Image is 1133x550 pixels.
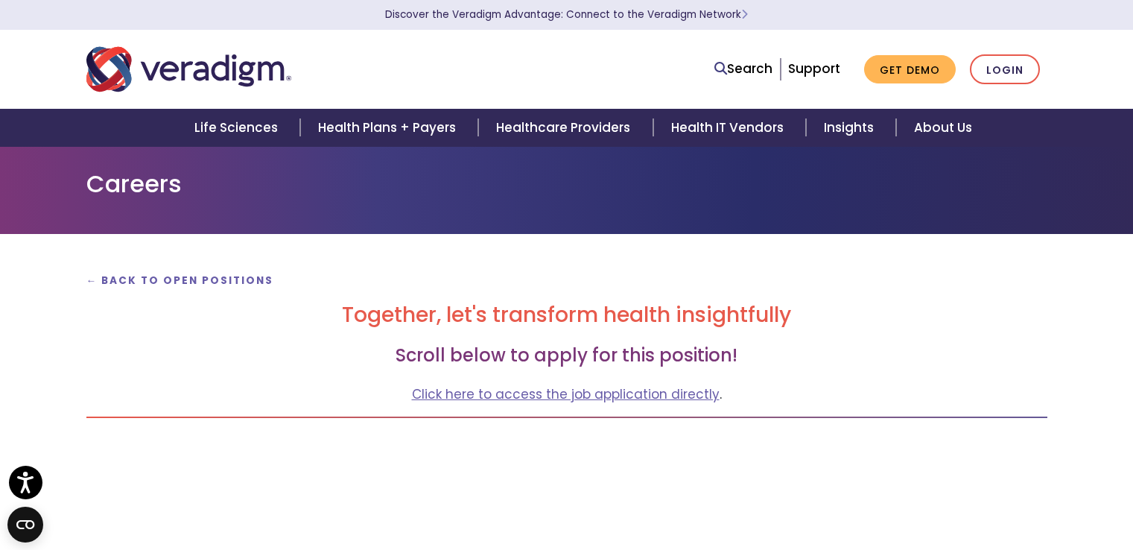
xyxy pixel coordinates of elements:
[896,109,990,147] a: About Us
[412,385,720,403] a: Click here to access the job application directly
[653,109,806,147] a: Health IT Vendors
[478,109,653,147] a: Healthcare Providers
[385,7,748,22] a: Discover the Veradigm Advantage: Connect to the Veradigm NetworkLearn More
[177,109,300,147] a: Life Sciences
[86,170,1047,198] h1: Careers
[864,55,956,84] a: Get Demo
[86,274,274,288] a: ← Back to Open Positions
[7,507,43,543] button: Open CMP widget
[788,60,840,78] a: Support
[714,59,772,79] a: Search
[970,54,1040,85] a: Login
[741,7,748,22] span: Learn More
[806,109,896,147] a: Insights
[86,385,1047,405] p: .
[86,45,291,94] img: Veradigm logo
[86,303,1047,328] h2: Together, let's transform health insightfully
[86,345,1047,367] h3: Scroll below to apply for this position!
[300,109,478,147] a: Health Plans + Payers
